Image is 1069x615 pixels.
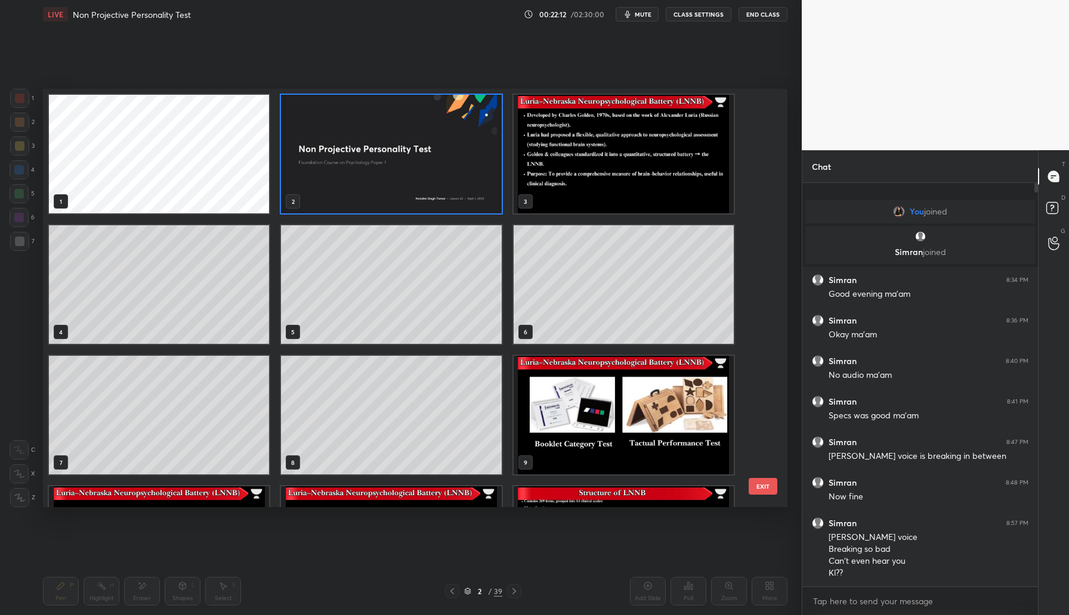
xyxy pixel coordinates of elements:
[1062,160,1065,169] p: T
[666,7,731,21] button: CLASS SETTINGS
[829,477,857,488] h6: Simran
[10,160,35,179] div: 4
[802,197,1038,586] div: grid
[10,89,34,108] div: 1
[893,206,905,218] img: 5a77a23054704c85928447797e7c5680.jpg
[1006,520,1028,527] div: 8:57 PM
[812,396,824,408] img: default.png
[910,207,924,216] span: You
[10,488,35,507] div: Z
[1006,317,1028,324] div: 8:36 PM
[829,518,857,529] h6: Simran
[1006,358,1028,365] div: 8:40 PM
[1006,277,1028,284] div: 8:34 PM
[10,232,35,251] div: 7
[10,208,35,227] div: 6
[829,555,1028,567] div: Can't even hear you
[73,9,191,20] h4: Non Projective Personality Test
[829,567,1028,579] div: Kl??
[739,7,787,21] button: End Class
[281,95,501,213] img: 162bb02c-8745-11f0-80ae-6a886f0f6f52.jpg
[1007,398,1028,405] div: 8:41 PM
[812,436,824,448] img: default.png
[829,410,1028,422] div: Specs was good ma'am
[10,136,35,156] div: 3
[914,231,926,243] img: default.png
[488,588,492,595] div: /
[829,532,1028,543] div: [PERSON_NAME] voice
[802,151,841,182] p: Chat
[514,95,734,213] img: 1756739394P5E95Q.pdf
[812,355,824,367] img: default.png
[812,315,824,327] img: default.png
[829,275,857,285] h6: Simran
[281,486,501,605] img: 1756739394P5E95Q.pdf
[829,396,857,407] h6: Simran
[49,486,269,605] img: 1756739394P5E95Q.pdf
[829,369,1028,381] div: No audio ma'am
[10,464,35,483] div: X
[10,113,35,132] div: 2
[812,247,1028,257] p: Simran
[474,588,486,595] div: 2
[494,586,502,597] div: 39
[635,10,651,18] span: mute
[10,440,35,459] div: C
[829,315,857,326] h6: Simran
[829,491,1028,503] div: Now fine
[829,356,857,366] h6: Simran
[812,477,824,489] img: default.png
[829,543,1028,555] div: Breaking so bad
[749,478,777,495] button: EXIT
[1061,226,1065,235] p: G
[514,356,734,474] img: 1756739394P5E95Q.pdf
[829,288,1028,300] div: Good evening ma'am
[829,329,1028,341] div: Okay ma'am
[924,207,947,216] span: joined
[923,246,946,257] span: joined
[812,274,824,286] img: default.png
[1006,439,1028,446] div: 8:47 PM
[1061,193,1065,202] p: D
[829,451,1028,462] div: [PERSON_NAME] voice is breaking in between
[616,7,659,21] button: mute
[514,486,734,605] img: 1756739394P5E95Q.pdf
[43,89,767,507] div: grid
[812,517,824,529] img: default.png
[1006,479,1028,486] div: 8:48 PM
[10,184,35,203] div: 5
[829,437,857,448] h6: Simran
[43,7,68,21] div: LIVE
